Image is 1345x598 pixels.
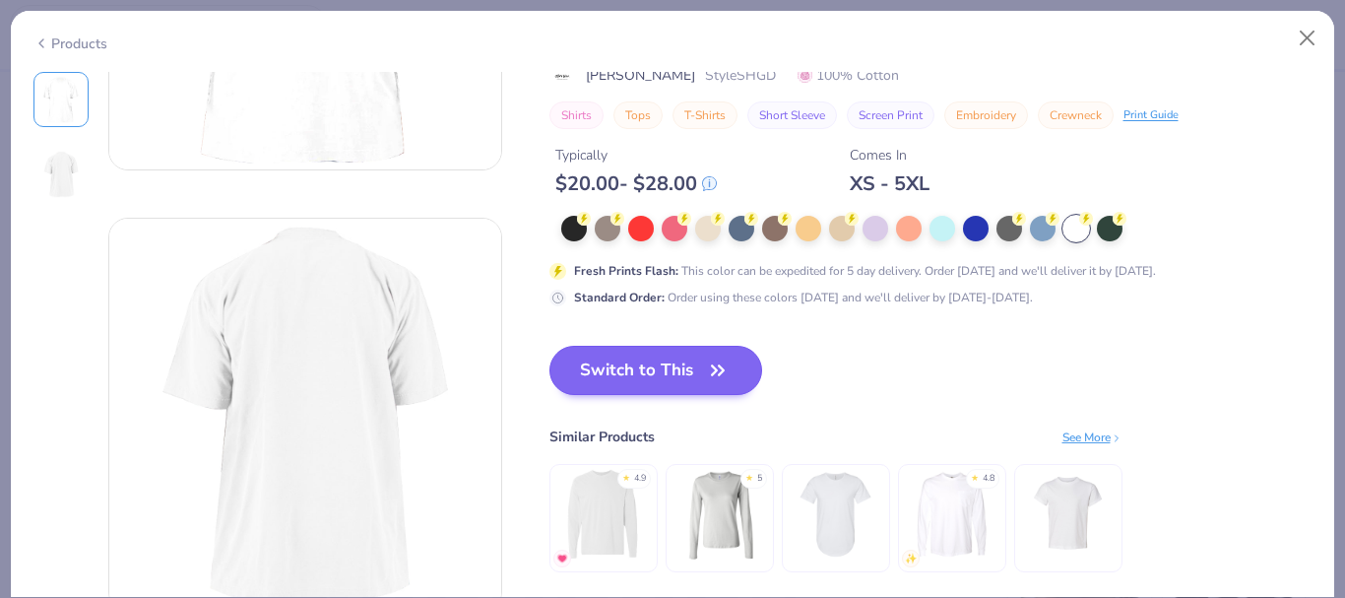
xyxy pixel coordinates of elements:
div: XS - 5XL [850,171,929,196]
div: See More [1062,428,1122,445]
button: Close [1289,20,1326,57]
img: Los Angeles Apparel S/S Fine Jersey V-Neck 4.3 Oz [1021,467,1115,561]
button: Crewneck [1038,101,1114,129]
div: Order using these colors [DATE] and we'll deliver by [DATE]-[DATE]. [574,288,1033,305]
button: Tops [613,101,663,129]
img: Front [37,76,85,123]
span: [PERSON_NAME] [586,65,695,86]
div: This color can be expedited for 5 day delivery. Order [DATE] and we'll deliver it by [DATE]. [574,261,1156,279]
div: 4.8 [983,472,994,486]
img: Comfort Colors Adult Heavyweight RS Long-Sleeve T-Shirt [556,467,650,561]
img: Bella + Canvas Mens Jersey Short Sleeve Tee With Curved Hem [789,467,882,561]
img: brand logo [549,68,576,84]
div: ★ [971,472,979,480]
div: ★ [622,472,630,480]
span: Style SHGD [705,65,776,86]
button: Screen Print [847,101,934,129]
img: newest.gif [905,553,917,565]
div: Print Guide [1123,106,1179,123]
button: Switch to This [549,346,763,395]
img: Bella Canvas Ladies' Jersey Long-Sleeve T-Shirt [672,467,766,561]
strong: Fresh Prints Flash : [574,262,678,278]
div: $ 20.00 - $ 28.00 [555,171,717,196]
div: Comes In [850,145,929,166]
img: Back [37,151,85,198]
img: MostFav.gif [556,553,568,565]
button: T-Shirts [672,101,737,129]
button: Embroidery [944,101,1028,129]
div: 5 [757,472,762,486]
div: Similar Products [549,427,655,447]
img: Comfort Colors Adult Heavyweight RS Long-Sleeve Pocket T-Shirt [905,467,998,561]
div: 4.9 [634,472,646,486]
div: Typically [555,145,717,166]
div: ★ [745,472,753,480]
span: 100% Cotton [798,65,899,86]
div: Products [33,33,107,54]
button: Shirts [549,101,604,129]
strong: Standard Order : [574,289,665,304]
button: Short Sleeve [747,101,837,129]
